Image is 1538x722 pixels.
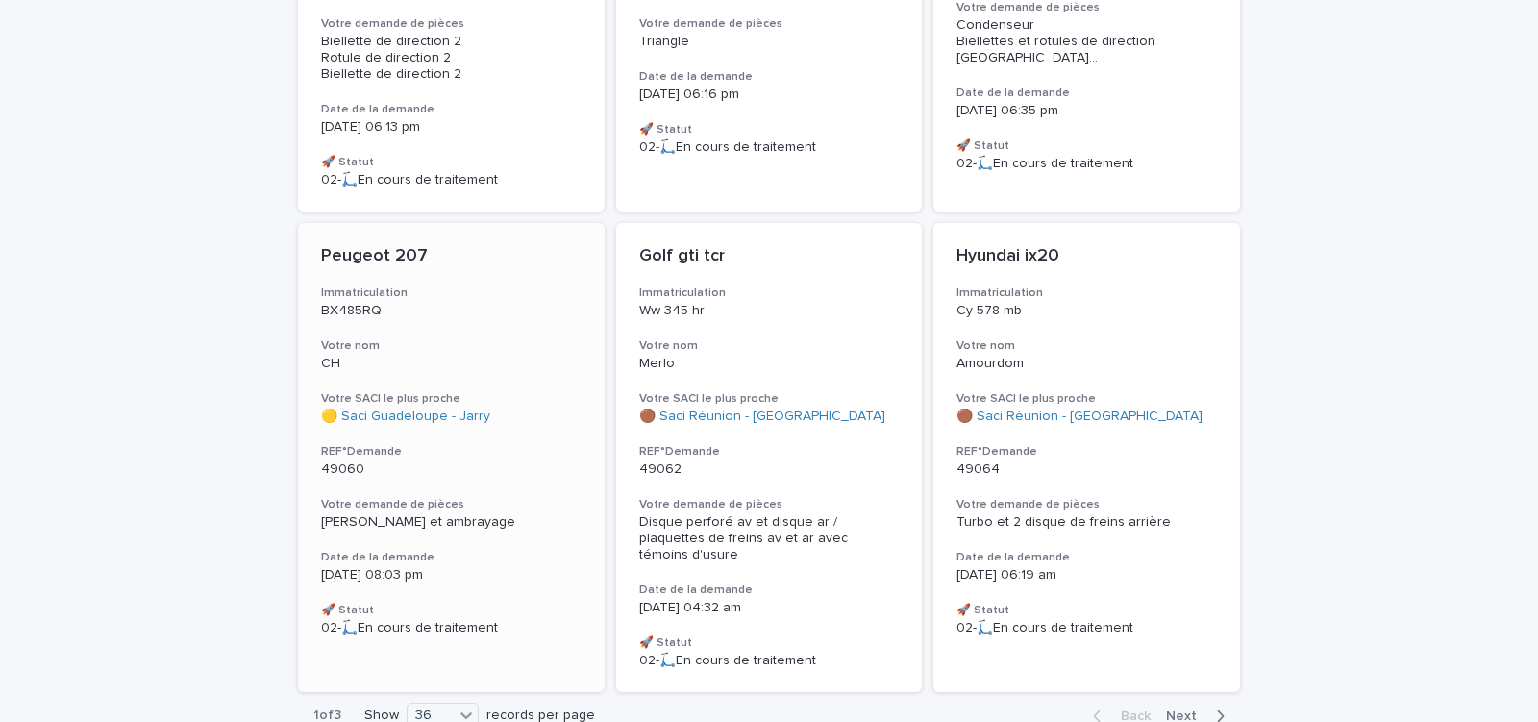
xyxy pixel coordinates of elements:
p: 02-🛴En cours de traitement [639,653,900,669]
p: 49064 [956,461,1217,478]
h3: 🚀 Statut [956,138,1217,154]
p: [DATE] 06:13 pm [321,119,582,136]
p: Amourdom [956,356,1217,372]
h3: Votre nom [639,338,900,354]
a: Golf gti tcrImmatriculationWw-345-hrVotre nomMerloVotre SACI le plus proche🟤 Saci Réunion - [GEOG... [616,223,923,692]
p: 49062 [639,461,900,478]
h3: Votre demande de pièces [639,497,900,512]
span: [PERSON_NAME] et ambrayage [321,515,515,529]
h3: Date de la demande [639,69,900,85]
h3: Votre nom [956,338,1217,354]
p: [DATE] 06:16 pm [639,87,900,103]
a: Peugeot 207ImmatriculationBX485RQVotre nomCHVotre SACI le plus proche🟡 Saci Guadeloupe - Jarry RE... [298,223,605,692]
h3: Votre SACI le plus proche [321,391,582,407]
p: [DATE] 06:35 pm [956,103,1217,119]
h3: Immatriculation [321,286,582,301]
h3: REF°Demande [321,444,582,460]
div: Condenseur Biellettes et rotules de direction Comodo Rotules de suspension Bougies de préchauffag... [956,17,1217,65]
a: 🟤 Saci Réunion - [GEOGRAPHIC_DATA] [956,409,1203,425]
p: [DATE] 06:19 am [956,567,1217,584]
h3: Date de la demande [956,86,1217,101]
h3: Votre demande de pièces [321,497,582,512]
span: Condenseur Biellettes et rotules de direction [GEOGRAPHIC_DATA] ... [956,17,1217,65]
p: [DATE] 04:32 am [639,600,900,616]
p: 02-🛴En cours de traitement [321,172,582,188]
a: 🟡 Saci Guadeloupe - Jarry [321,409,490,425]
p: Merlo [639,356,900,372]
p: Hyundai ix20 [956,246,1217,267]
span: Disque perforé av et disque ar / plaquettes de freins av et ar avec témoins d'usure [639,515,852,561]
h3: Votre SACI le plus proche [956,391,1217,407]
h3: Date de la demande [956,550,1217,565]
h3: Votre demande de pièces [956,497,1217,512]
h3: 🚀 Statut [639,635,900,651]
p: CH [321,356,582,372]
h3: Votre demande de pièces [639,16,900,32]
span: Biellette de direction 2 Rotule de direction 2 Biellette de direction 2 [321,35,465,81]
h3: 🚀 Statut [956,603,1217,618]
h3: 🚀 Statut [321,155,582,170]
p: [DATE] 08:03 pm [321,567,582,584]
a: 🟤 Saci Réunion - [GEOGRAPHIC_DATA] [639,409,885,425]
h3: Votre demande de pièces [321,16,582,32]
h3: Date de la demande [321,550,582,565]
p: Cy 578 mb [956,303,1217,319]
p: Ww-345-hr [639,303,900,319]
h3: REF°Demande [639,444,900,460]
h3: 🚀 Statut [321,603,582,618]
h3: 🚀 Statut [639,122,900,137]
h3: REF°Demande [956,444,1217,460]
h3: Immatriculation [639,286,900,301]
h3: Votre SACI le plus proche [639,391,900,407]
h3: Votre nom [321,338,582,354]
h3: Immatriculation [956,286,1217,301]
p: BX485RQ [321,303,582,319]
p: 02-🛴En cours de traitement [321,620,582,636]
h3: Date de la demande [639,583,900,598]
a: Hyundai ix20ImmatriculationCy 578 mbVotre nomAmourdomVotre SACI le plus proche🟤 Saci Réunion - [G... [933,223,1240,692]
p: Peugeot 207 [321,246,582,267]
p: 02-🛴En cours de traitement [639,139,900,156]
p: Golf gti tcr [639,246,900,267]
p: 02-🛴En cours de traitement [956,156,1217,172]
span: Turbo et 2 disque de freins arrière [956,515,1171,529]
p: 49060 [321,461,582,478]
span: Triangle [639,35,689,48]
p: 02-🛴En cours de traitement [956,620,1217,636]
h3: Date de la demande [321,102,582,117]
